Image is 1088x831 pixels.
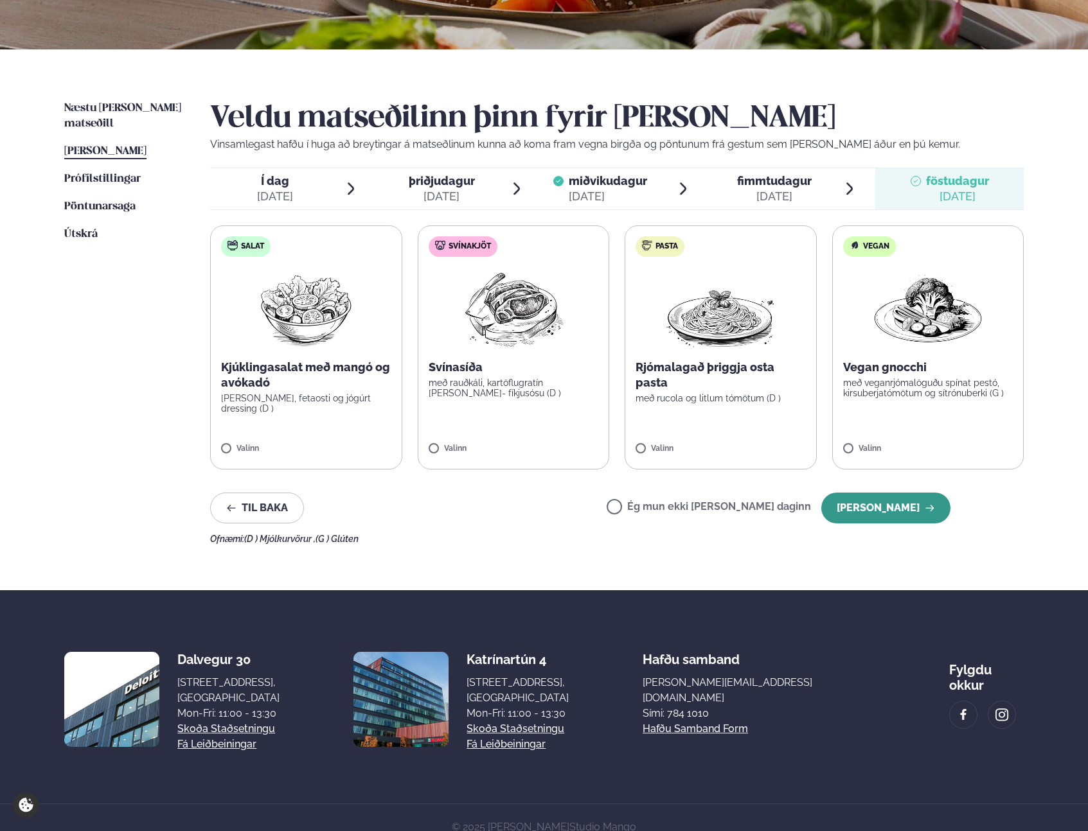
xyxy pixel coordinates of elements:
button: [PERSON_NAME] [821,493,950,523]
div: [DATE] [737,189,812,204]
p: Vegan gnocchi [843,360,1013,375]
p: Rjómalagað þriggja osta pasta [636,360,806,390]
div: [DATE] [569,189,647,204]
span: Pöntunarsaga [64,201,136,212]
span: fimmtudagur [737,174,812,188]
p: Svínasíða [429,360,599,375]
img: image alt [64,652,159,747]
div: [DATE] [257,189,293,204]
div: Fylgdu okkur [949,652,1024,693]
div: Katrínartún 4 [467,652,569,667]
img: salad.svg [227,240,238,250]
p: Kjúklingasalat með mangó og avókadó [221,360,391,390]
a: Næstu [PERSON_NAME] matseðill [64,101,184,132]
button: Til baka [210,493,304,523]
div: [DATE] [409,189,475,204]
a: Skoða staðsetningu [177,721,275,737]
img: Pork-Meat.png [456,267,570,349]
a: Útskrá [64,227,98,242]
div: Mon-Fri: 11:00 - 13:30 [177,706,280,721]
a: Pöntunarsaga [64,199,136,214]
img: image alt [353,652,449,747]
h2: Veldu matseðilinn þinn fyrir [PERSON_NAME] [210,101,1024,137]
span: Í dag [257,173,293,189]
span: Útskrá [64,229,98,240]
a: Skoða staðsetningu [467,721,564,737]
div: [STREET_ADDRESS], [GEOGRAPHIC_DATA] [177,675,280,706]
div: Mon-Fri: 11:00 - 13:30 [467,706,569,721]
span: miðvikudagur [569,174,647,188]
img: pasta.svg [642,240,652,250]
a: [PERSON_NAME][EMAIL_ADDRESS][DOMAIN_NAME] [643,675,875,706]
img: image alt [956,708,970,722]
span: (G ) Glúten [316,534,359,544]
span: Pasta [655,241,678,252]
img: pork.svg [435,240,445,250]
p: með rauðkáli, kartöflugratín [PERSON_NAME]- fíkjusósu (D ) [429,378,599,398]
span: Salat [241,241,264,252]
span: Prófílstillingar [64,173,141,184]
div: [DATE] [926,189,989,204]
a: Fá leiðbeiningar [177,737,256,752]
span: Svínakjöt [449,241,491,252]
p: með rucola og litlum tómötum (D ) [636,393,806,403]
span: [PERSON_NAME] [64,146,147,157]
img: Spagetti.png [664,267,777,349]
span: Hafðu samband [643,642,740,667]
span: Næstu [PERSON_NAME] matseðill [64,103,181,129]
a: image alt [950,701,977,728]
img: Salad.png [249,267,363,349]
img: Vegan.svg [850,240,860,250]
img: Vegan.png [871,267,985,349]
a: [PERSON_NAME] [64,144,147,159]
div: [STREET_ADDRESS], [GEOGRAPHIC_DATA] [467,675,569,706]
a: Prófílstillingar [64,171,141,187]
a: image alt [988,701,1015,728]
p: með veganrjómalöguðu spínat pestó, kirsuberjatómötum og sítrónuberki (G ) [843,378,1013,398]
span: þriðjudagur [409,174,475,188]
div: Ofnæmi: [210,534,1024,544]
p: Vinsamlegast hafðu í huga að breytingar á matseðlinum kunna að koma fram vegna birgða og pöntunum... [210,137,1024,152]
a: Fá leiðbeiningar [467,737,546,752]
span: (D ) Mjólkurvörur , [244,534,316,544]
p: [PERSON_NAME], fetaosti og jógúrt dressing (D ) [221,393,391,414]
a: Hafðu samband form [643,721,748,737]
div: Dalvegur 30 [177,652,280,667]
span: Vegan [863,241,889,252]
p: Sími: 784 1010 [643,706,875,721]
a: Cookie settings [13,792,39,818]
span: föstudagur [926,174,989,188]
img: image alt [995,708,1009,722]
